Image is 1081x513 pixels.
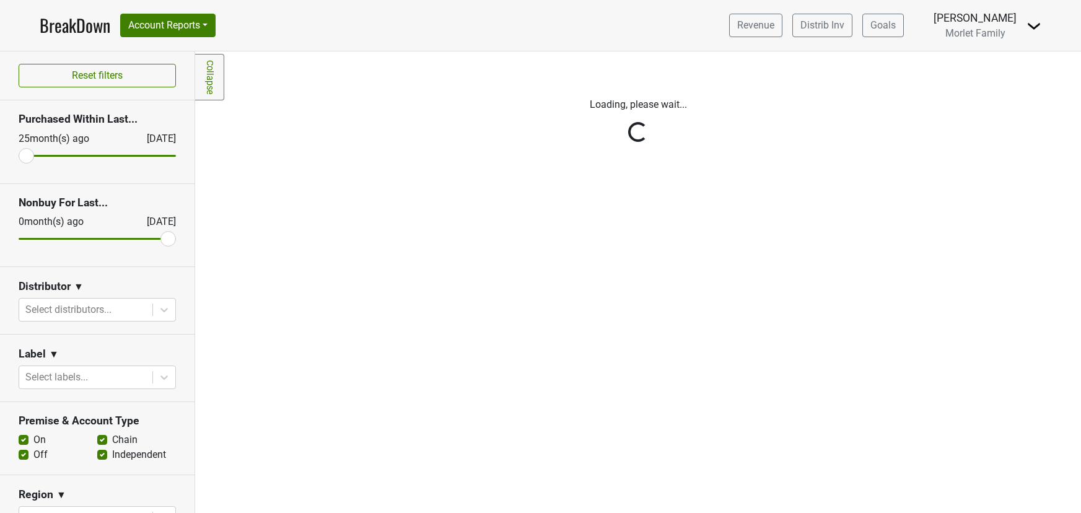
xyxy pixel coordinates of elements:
[120,14,216,37] button: Account Reports
[294,97,982,112] p: Loading, please wait...
[945,27,1005,39] span: Morlet Family
[792,14,852,37] a: Distrib Inv
[1026,19,1041,33] img: Dropdown Menu
[195,54,224,100] a: Collapse
[934,10,1017,26] div: [PERSON_NAME]
[729,14,782,37] a: Revenue
[862,14,904,37] a: Goals
[40,12,110,38] a: BreakDown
